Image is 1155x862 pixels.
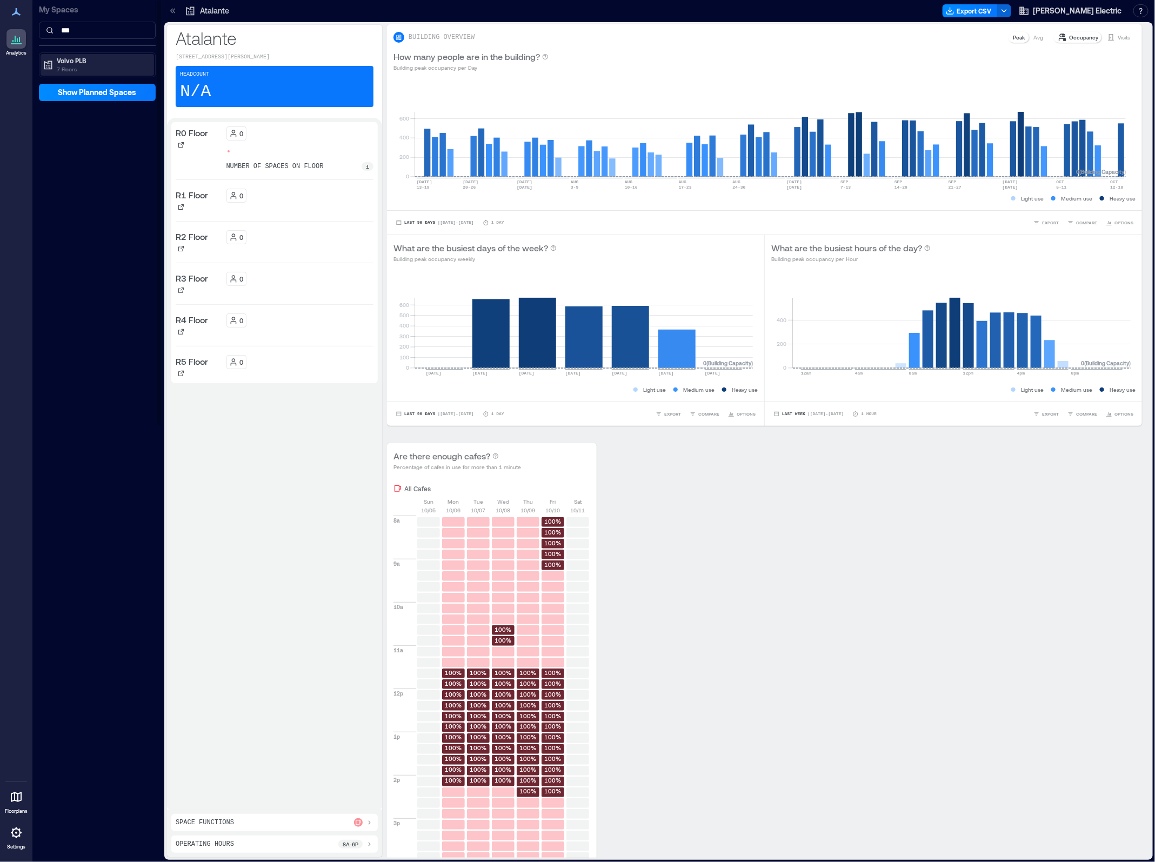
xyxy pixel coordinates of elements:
[523,497,533,506] p: Thu
[176,230,208,243] p: R2 Floor
[3,820,29,853] a: Settings
[2,784,31,818] a: Floorplans
[399,153,409,160] tspan: 200
[176,272,208,285] p: R3 Floor
[1003,179,1018,184] text: [DATE]
[424,497,433,506] p: Sun
[393,63,549,72] p: Building peak occupancy per Day
[1061,385,1092,394] p: Medium use
[39,4,156,15] p: My Spaces
[777,317,787,323] tspan: 400
[733,185,746,190] text: 24-30
[1071,371,1079,376] text: 8pm
[446,506,461,514] p: 10/06
[571,506,585,514] p: 10/11
[470,723,487,730] text: 100%
[496,506,511,514] p: 10/08
[949,179,957,184] text: SEP
[894,179,903,184] text: SEP
[393,242,548,255] p: What are the busiest days of the week?
[1110,179,1118,184] text: OCT
[445,680,462,687] text: 100%
[1033,33,1043,42] p: Avg
[470,680,487,687] text: 100%
[470,669,487,676] text: 100%
[495,766,512,773] text: 100%
[393,50,540,63] p: How many people are in the building?
[422,506,436,514] p: 10/05
[470,691,487,698] text: 100%
[545,550,562,557] text: 100%
[393,776,400,784] p: 2p
[1016,2,1125,19] button: [PERSON_NAME] Electric
[520,669,537,676] text: 100%
[399,135,409,141] tspan: 400
[495,734,512,741] text: 100%
[545,777,562,784] text: 100%
[495,669,512,676] text: 100%
[1003,185,1018,190] text: [DATE]
[1013,33,1025,42] p: Peak
[1110,194,1136,203] p: Heavy use
[470,777,487,784] text: 100%
[393,732,400,741] p: 1p
[495,712,512,719] text: 100%
[771,409,846,419] button: Last Week |[DATE]-[DATE]
[545,756,562,763] text: 100%
[520,680,537,687] text: 100%
[545,539,562,546] text: 100%
[463,179,478,184] text: [DATE]
[180,81,211,103] p: N/A
[1065,409,1099,419] button: COMPARE
[545,734,562,741] text: 100%
[495,756,512,763] text: 100%
[1057,179,1065,184] text: OCT
[393,516,400,525] p: 8a
[771,242,922,255] p: What are the busiest hours of the day?
[417,185,430,190] text: 13-19
[393,217,476,228] button: Last 90 Days |[DATE]-[DATE]
[520,723,537,730] text: 100%
[546,506,560,514] p: 10/10
[679,179,687,184] text: AUG
[445,691,462,698] text: 100%
[406,173,409,179] tspan: 0
[705,371,720,376] text: [DATE]
[445,756,462,763] text: 100%
[7,844,25,850] p: Settings
[1042,219,1059,226] span: EXPORT
[571,185,579,190] text: 3-9
[404,484,431,493] p: All Cafes
[520,756,537,763] text: 100%
[58,87,137,98] span: Show Planned Spaces
[491,219,504,226] p: 1 Day
[5,808,28,814] p: Floorplans
[625,185,638,190] text: 10-16
[1069,33,1098,42] p: Occupancy
[519,371,535,376] text: [DATE]
[491,411,504,417] p: 1 Day
[495,626,512,633] text: 100%
[1017,371,1025,376] text: 4pm
[495,691,512,698] text: 100%
[495,745,512,752] text: 100%
[545,788,562,795] text: 100%
[545,518,562,525] text: 100%
[445,701,462,709] text: 100%
[393,409,476,419] button: Last 90 Days |[DATE]-[DATE]
[409,33,475,42] p: BUILDING OVERVIEW
[399,115,409,122] tspan: 600
[393,450,490,463] p: Are there enough cafes?
[943,4,998,17] button: Export CSV
[240,275,244,283] p: 0
[57,56,148,65] p: Volvo PLB
[445,669,462,676] text: 100%
[1114,411,1133,417] span: OPTIONS
[176,53,373,62] p: [STREET_ADDRESS][PERSON_NAME]
[1104,217,1136,228] button: OPTIONS
[399,333,409,339] tspan: 300
[520,766,537,773] text: 100%
[176,818,234,827] p: Space Functions
[517,179,532,184] text: [DATE]
[784,364,787,371] tspan: 0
